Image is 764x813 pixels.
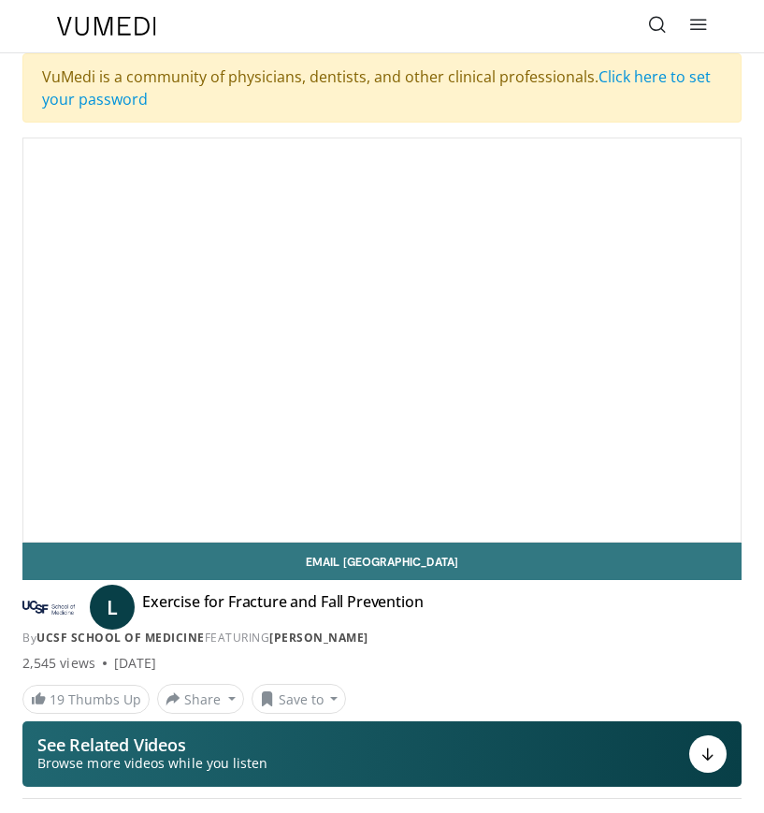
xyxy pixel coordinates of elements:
img: UCSF School of Medicine [22,592,75,622]
a: [PERSON_NAME] [269,630,368,646]
a: 19 Thumbs Up [22,685,150,714]
span: 19 [50,690,65,708]
button: Save to [252,684,347,714]
button: Share [157,684,244,714]
span: 2,545 views [22,654,95,673]
img: VuMedi Logo [57,17,156,36]
div: By FEATURING [22,630,742,646]
p: See Related Videos [37,735,267,754]
a: UCSF School of Medicine [36,630,205,646]
div: [DATE] [114,654,156,673]
a: L [90,585,135,630]
a: Email [GEOGRAPHIC_DATA] [22,543,742,580]
button: See Related Videos Browse more videos while you listen [22,721,742,787]
div: VuMedi is a community of physicians, dentists, and other clinical professionals. [22,53,742,123]
h4: Exercise for Fracture and Fall Prevention [142,592,423,622]
video-js: Video Player [23,138,741,542]
span: Browse more videos while you listen [37,754,267,773]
